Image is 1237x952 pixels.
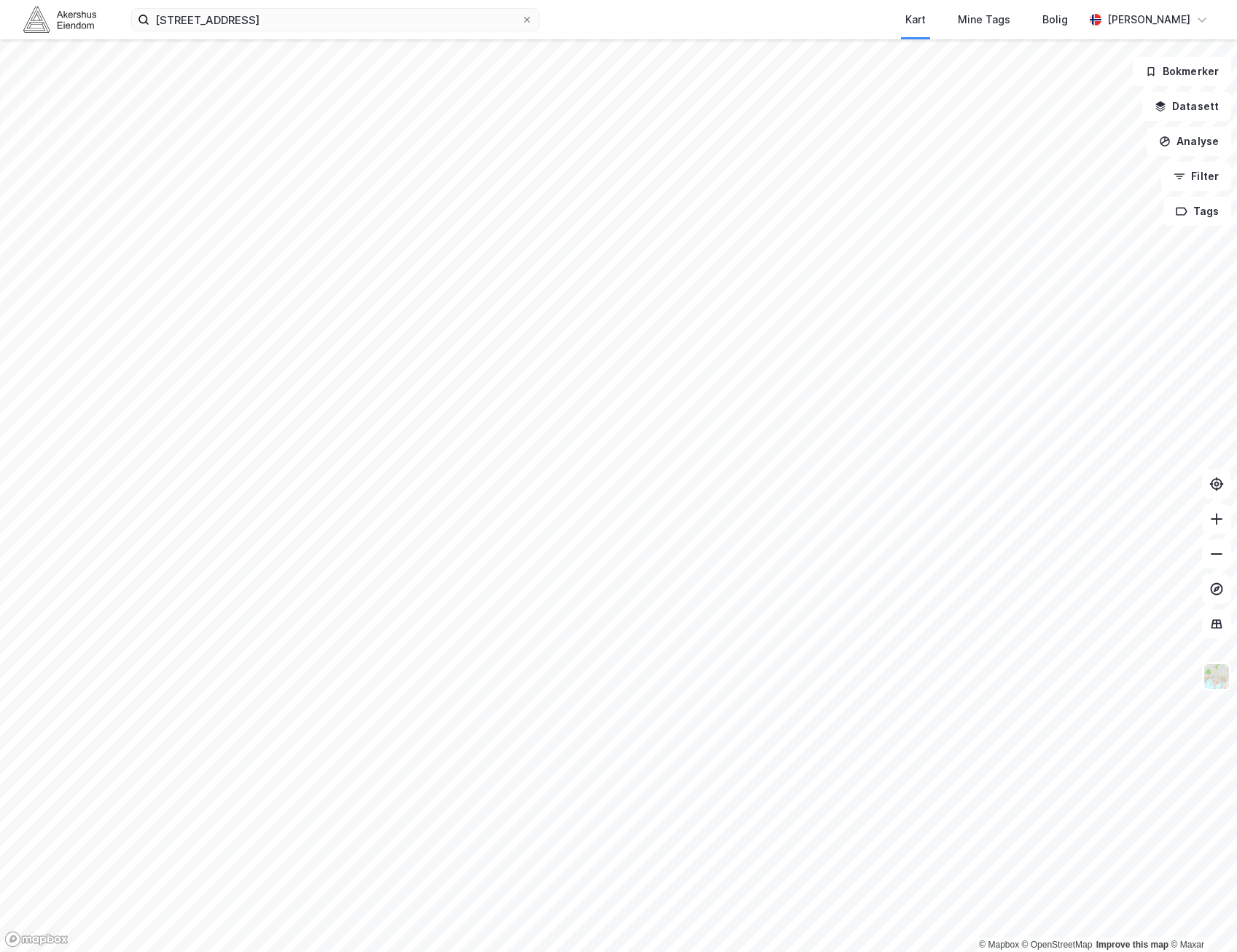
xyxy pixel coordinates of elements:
[4,931,69,948] a: Mapbox homepage
[1203,663,1230,690] img: Z
[1042,11,1068,28] div: Bolig
[905,11,926,28] div: Kart
[1163,197,1231,226] button: Tags
[1164,882,1237,952] div: Kontrollprogram for chat
[1147,127,1231,156] button: Analyse
[1096,940,1168,950] a: Improve this map
[1142,92,1231,121] button: Datasett
[149,9,521,31] input: Søk på adresse, matrikkel, gårdeiere, leietakere eller personer
[1107,11,1190,28] div: [PERSON_NAME]
[23,7,96,32] img: akershus-eiendom-logo.9091f326c980b4bce74ccdd9f866810c.svg
[1022,940,1093,950] a: OpenStreetMap
[958,11,1010,28] div: Mine Tags
[1164,882,1237,952] iframe: Chat Widget
[1161,162,1231,191] button: Filter
[979,940,1019,950] a: Mapbox
[1133,57,1231,86] button: Bokmerker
